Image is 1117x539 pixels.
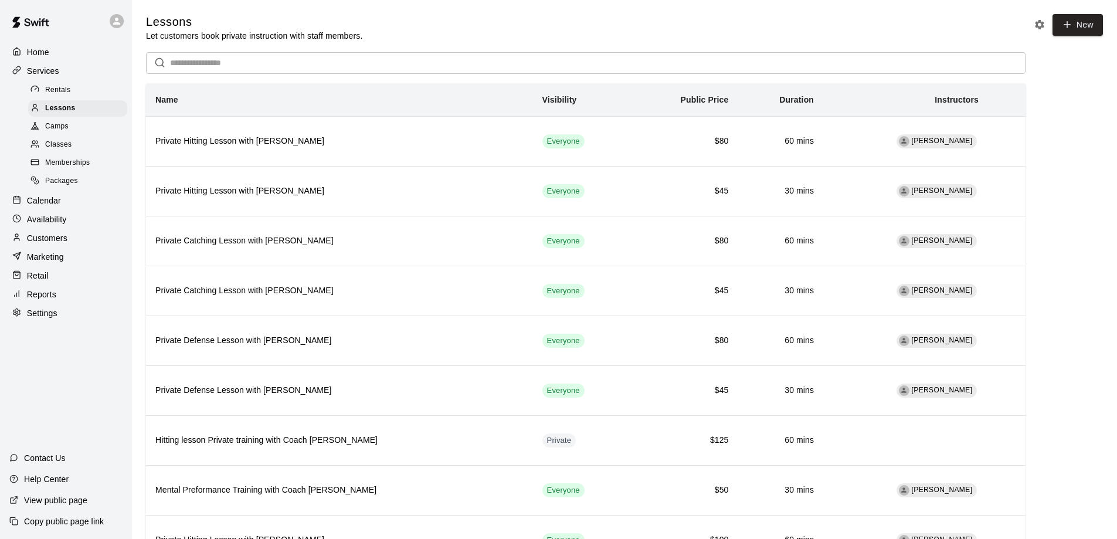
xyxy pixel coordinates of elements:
[747,135,814,148] h6: 60 mins
[640,235,729,248] h6: $80
[542,433,576,448] div: This service is hidden, and can only be accessed via a direct link
[45,103,76,114] span: Lessons
[747,434,814,447] h6: 60 mins
[28,155,127,171] div: Memberships
[912,386,973,394] span: [PERSON_NAME]
[747,284,814,297] h6: 30 mins
[1053,14,1103,36] a: New
[9,62,123,80] a: Services
[912,236,973,245] span: [PERSON_NAME]
[28,137,127,153] div: Classes
[640,334,729,347] h6: $80
[899,335,909,346] div: Katie Rohrer
[1031,16,1048,33] button: Lesson settings
[542,435,576,446] span: Private
[640,284,729,297] h6: $45
[27,213,67,225] p: Availability
[9,43,123,61] a: Home
[747,235,814,248] h6: 60 mins
[542,286,585,297] span: Everyone
[542,335,585,347] span: Everyone
[45,139,72,151] span: Classes
[24,452,66,464] p: Contact Us
[899,236,909,246] div: Katie Rohrer
[28,172,132,191] a: Packages
[542,334,585,348] div: This service is visible to all of your customers
[912,336,973,344] span: [PERSON_NAME]
[680,95,728,104] b: Public Price
[899,385,909,396] div: Katie Rohrer
[9,229,123,247] div: Customers
[542,384,585,398] div: This service is visible to all of your customers
[747,334,814,347] h6: 60 mins
[28,82,127,99] div: Rentals
[28,118,127,135] div: Camps
[155,235,524,248] h6: Private Catching Lesson with [PERSON_NAME]
[27,65,59,77] p: Services
[155,135,524,148] h6: Private Hitting Lesson with [PERSON_NAME]
[640,135,729,148] h6: $80
[912,486,973,494] span: [PERSON_NAME]
[24,516,104,527] p: Copy public page link
[912,286,973,294] span: [PERSON_NAME]
[9,304,123,322] a: Settings
[747,484,814,497] h6: 30 mins
[9,267,123,284] a: Retail
[899,485,909,496] div: Katie Rohrer
[640,185,729,198] h6: $45
[45,157,90,169] span: Memberships
[155,284,524,297] h6: Private Catching Lesson with [PERSON_NAME]
[542,95,577,104] b: Visibility
[146,30,362,42] p: Let customers book private instruction with staff members.
[912,187,973,195] span: [PERSON_NAME]
[9,286,123,303] a: Reports
[45,84,71,96] span: Rentals
[542,134,585,148] div: This service is visible to all of your customers
[542,284,585,298] div: This service is visible to all of your customers
[899,186,909,196] div: Katie Rohrer
[28,100,127,117] div: Lessons
[27,289,56,300] p: Reports
[640,384,729,397] h6: $45
[155,334,524,347] h6: Private Defense Lesson with [PERSON_NAME]
[747,384,814,397] h6: 30 mins
[24,494,87,506] p: View public page
[542,136,585,147] span: Everyone
[542,385,585,396] span: Everyone
[27,232,67,244] p: Customers
[9,192,123,209] a: Calendar
[542,483,585,497] div: This service is visible to all of your customers
[542,234,585,248] div: This service is visible to all of your customers
[28,118,132,136] a: Camps
[27,270,49,282] p: Retail
[640,484,729,497] h6: $50
[45,175,78,187] span: Packages
[542,236,585,247] span: Everyone
[9,211,123,228] a: Availability
[28,173,127,189] div: Packages
[899,286,909,296] div: Katie Rohrer
[28,154,132,172] a: Memberships
[542,186,585,197] span: Everyone
[155,484,524,497] h6: Mental Preformance Training with Coach [PERSON_NAME]
[779,95,814,104] b: Duration
[27,195,61,206] p: Calendar
[155,384,524,397] h6: Private Defense Lesson with [PERSON_NAME]
[24,473,69,485] p: Help Center
[9,248,123,266] a: Marketing
[155,185,524,198] h6: Private Hitting Lesson with [PERSON_NAME]
[899,136,909,147] div: Katie Rohrer
[542,485,585,496] span: Everyone
[935,95,979,104] b: Instructors
[542,184,585,198] div: This service is visible to all of your customers
[640,434,729,447] h6: $125
[28,99,132,117] a: Lessons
